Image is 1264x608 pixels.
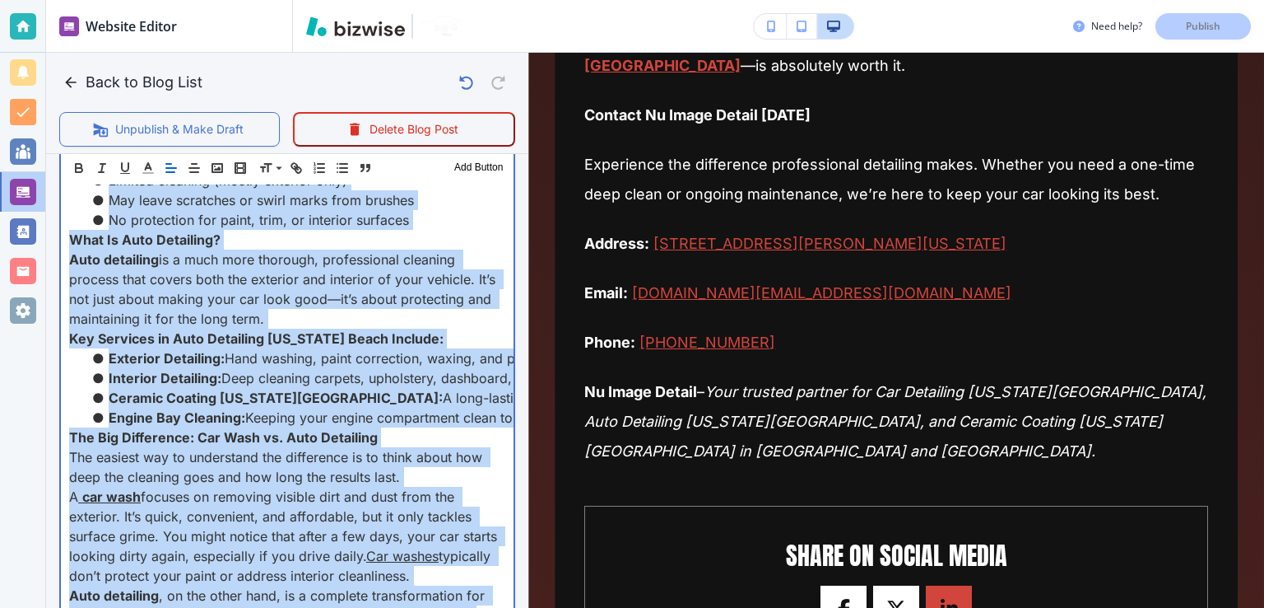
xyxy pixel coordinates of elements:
[584,284,628,302] strong: Email:
[89,408,505,428] li: Keeping your engine compartment clean to help prevent dirt buildup and corrosion.
[89,190,505,210] li: May leave scratches or swirl marks from brushes
[89,368,505,388] li: Deep cleaning carpets, upholstery, dashboard, vents, and even hidden crevices.
[584,383,1206,460] em: Your trusted partner for Car Detailing [US_STATE][GEOGRAPHIC_DATA], Auto Detailing [US_STATE][GEO...
[59,16,79,36] img: editor icon
[59,112,280,147] button: Unpublish & Make Draft
[89,210,505,230] li: No protection for paint, trim, or interior surfaces
[632,284,1011,302] a: [DOMAIN_NAME][EMAIL_ADDRESS][DOMAIN_NAME]
[69,487,505,586] p: A focuses on removing visible dirt and dust from the exterior. It’s quick, convenient, and afford...
[584,235,649,252] strong: Address:
[584,106,811,124] strong: Contact Nu Image Detail [DATE]
[450,158,507,178] button: Add Button
[89,388,505,408] li: A long-lasting protective layer for your paint, protecting it from UV rays, oxidation, bird dropp...
[59,66,209,99] button: Back to Blog List
[584,383,697,400] strong: Nu Image Detail
[1091,19,1142,34] h3: Need help?
[366,548,439,564] a: Car washes
[109,409,245,426] strong: Engine Bay Cleaning:
[69,232,221,248] strong: What Is Auto Detailing?
[584,334,635,351] strong: Phone:
[653,235,1006,252] a: [STREET_ADDRESS][PERSON_NAME][US_STATE]
[69,429,378,446] strong: The Big Difference: Car Wash vs. Auto Detailing
[786,540,1007,573] h6: SHARE ON SOCIAL MEDIA
[420,16,464,36] img: Your Logo
[109,370,221,386] strong: Interior Detailing:
[69,447,505,487] p: The easiest way to understand the difference is to think about how deep the cleaning goes and how...
[584,377,1208,466] p: –
[89,348,505,368] li: Hand washing, paint correction, waxing, and polishing to restore and protect your paint.
[69,330,444,347] strong: Key Services in Auto Detailing [US_STATE] Beach Include:
[293,112,515,147] button: Delete Blog Post
[86,16,177,36] h2: Website Editor
[69,587,159,604] strong: Auto detailing
[109,390,443,406] strong: Ceramic Coating [US_STATE][GEOGRAPHIC_DATA]:
[69,250,505,329] p: is a much more thorough, professional cleaning process that covers both the exterior and interior...
[82,489,141,505] strong: car wash
[639,334,775,351] a: [PHONE_NUMBER]
[109,350,225,367] strong: Exterior Detailing:
[584,150,1208,209] p: Experience the difference professional detailing makes. Whether you need a one-time deep clean or...
[584,27,1186,74] a: Ceramic Coating [US_STATE][GEOGRAPHIC_DATA]
[69,251,159,268] strong: Auto detailing
[78,489,141,505] a: car wash
[306,16,405,36] img: Bizwise Logo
